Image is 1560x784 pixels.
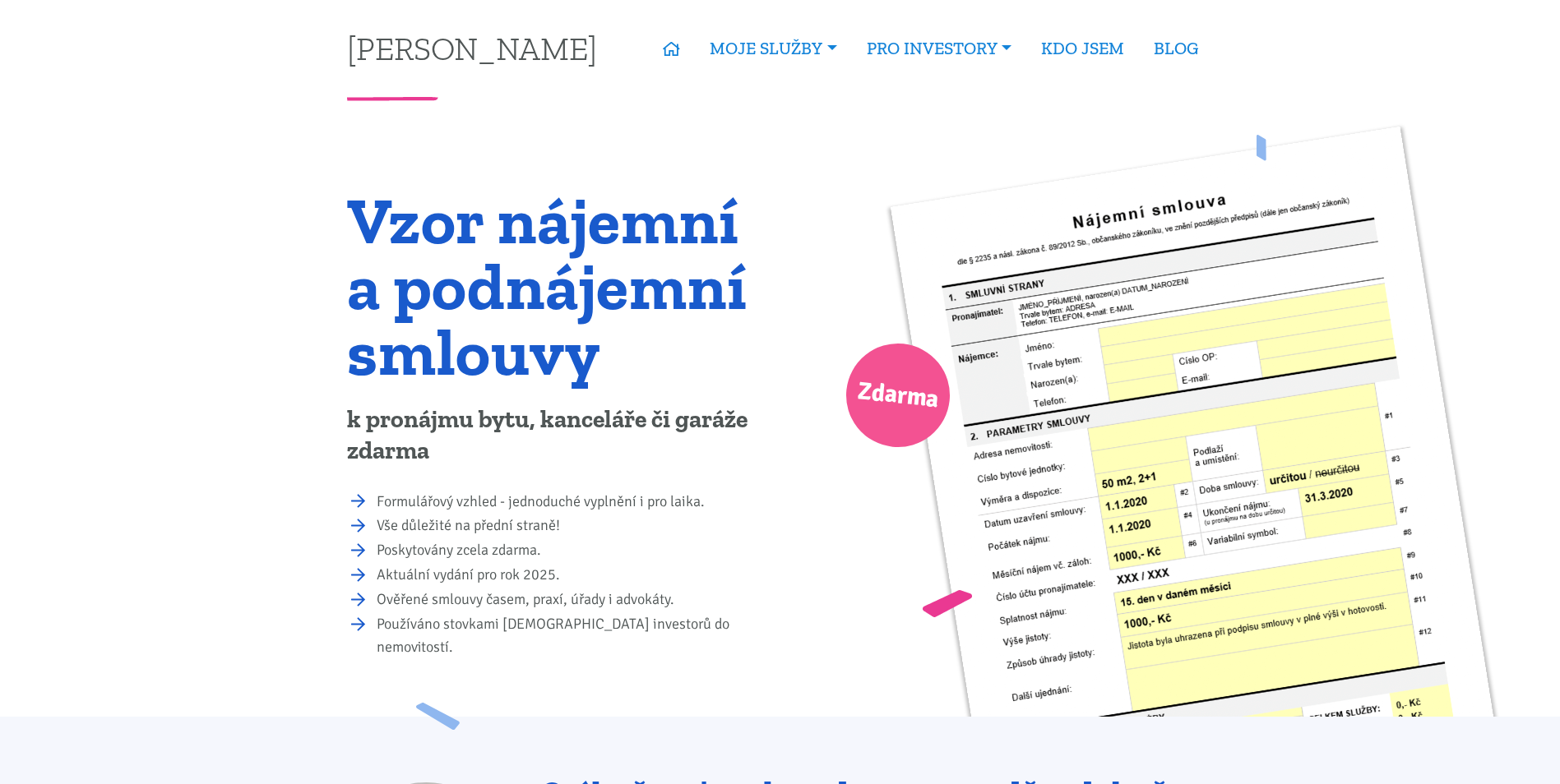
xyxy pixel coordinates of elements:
li: Formulářový vzhled - jednoduché vyplnění i pro laika. [377,491,769,514]
h1: Vzor nájemní a podnájemní smlouvy [347,187,769,385]
p: k pronájmu bytu, kanceláře či garáže zdarma [347,404,769,467]
a: MOJE SLUŽBY [695,30,851,67]
a: PRO INVESTORY [852,30,1026,67]
li: Používáno stovkami [DEMOGRAPHIC_DATA] investorů do nemovitostí. [377,613,769,659]
a: BLOG [1139,30,1213,67]
li: Poskytovány zcela zdarma. [377,539,769,562]
span: Zdarma [855,370,941,422]
li: Ověřené smlouvy časem, praxí, úřady i advokáty. [377,588,769,611]
a: [PERSON_NAME] [347,32,597,64]
li: Vše důležité na přední straně! [377,514,769,537]
li: Aktuální vydání pro rok 2025. [377,564,769,587]
a: KDO JSEM [1026,30,1139,67]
